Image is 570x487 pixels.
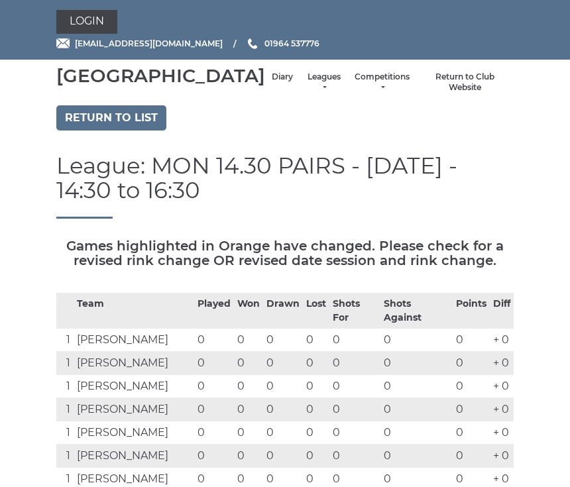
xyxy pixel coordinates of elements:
a: Return to Club Website [423,72,507,93]
td: + 0 [490,421,514,444]
td: 0 [329,351,380,374]
td: [PERSON_NAME] [74,398,194,421]
td: 0 [303,398,329,421]
td: 1 [56,444,74,467]
td: 0 [453,421,490,444]
td: 0 [194,374,234,398]
span: [EMAIL_ADDRESS][DOMAIN_NAME] [75,38,223,48]
td: 1 [56,374,74,398]
td: 1 [56,351,74,374]
td: 0 [329,421,380,444]
div: [GEOGRAPHIC_DATA] [56,66,265,86]
td: 0 [380,351,453,374]
td: 0 [194,328,234,351]
a: Login [56,10,117,34]
td: 0 [380,421,453,444]
td: 0 [234,328,263,351]
th: Diff [490,293,514,328]
td: 0 [194,351,234,374]
td: 0 [303,444,329,467]
td: 0 [380,374,453,398]
td: 0 [234,421,263,444]
td: 0 [329,374,380,398]
td: 0 [380,398,453,421]
span: 01964 537776 [264,38,319,48]
td: [PERSON_NAME] [74,328,194,351]
th: Points [453,293,490,328]
td: + 0 [490,351,514,374]
td: 0 [329,444,380,467]
td: [PERSON_NAME] [74,444,194,467]
a: Competitions [355,72,410,93]
th: Shots Against [380,293,453,328]
td: + 0 [490,398,514,421]
a: Email [EMAIL_ADDRESS][DOMAIN_NAME] [56,37,223,50]
td: 0 [263,421,303,444]
td: 0 [453,351,490,374]
td: 0 [303,421,329,444]
td: 1 [56,328,74,351]
td: [PERSON_NAME] [74,421,194,444]
td: 0 [329,398,380,421]
td: [PERSON_NAME] [74,351,194,374]
h5: Games highlighted in Orange have changed. Please check for a revised rink change OR revised date ... [56,239,514,268]
td: 0 [453,444,490,467]
td: 0 [329,328,380,351]
th: Lost [303,293,329,328]
td: 0 [194,444,234,467]
td: 1 [56,398,74,421]
img: Email [56,38,70,48]
td: + 0 [490,374,514,398]
td: 0 [380,328,453,351]
td: 0 [194,421,234,444]
a: Return to list [56,105,166,131]
td: 0 [453,398,490,421]
td: 0 [263,351,303,374]
td: 0 [234,398,263,421]
h1: League: MON 14.30 PAIRS - [DATE] - 14:30 to 16:30 [56,154,514,219]
td: 0 [194,398,234,421]
td: 0 [234,374,263,398]
th: Played [194,293,234,328]
th: Drawn [263,293,303,328]
td: 0 [303,374,329,398]
td: 1 [56,421,74,444]
td: 0 [234,444,263,467]
td: + 0 [490,328,514,351]
td: 0 [263,328,303,351]
td: 0 [263,444,303,467]
td: 0 [453,328,490,351]
th: Shots For [329,293,380,328]
th: Won [234,293,263,328]
td: 0 [263,374,303,398]
td: + 0 [490,444,514,467]
td: 0 [234,351,263,374]
td: 0 [263,398,303,421]
th: Team [74,293,194,328]
td: 0 [303,328,329,351]
a: Leagues [306,72,341,93]
a: Phone us 01964 537776 [246,37,319,50]
td: [PERSON_NAME] [74,374,194,398]
td: 0 [303,351,329,374]
td: 0 [453,374,490,398]
td: 0 [380,444,453,467]
a: Diary [272,72,293,83]
img: Phone us [248,38,257,49]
